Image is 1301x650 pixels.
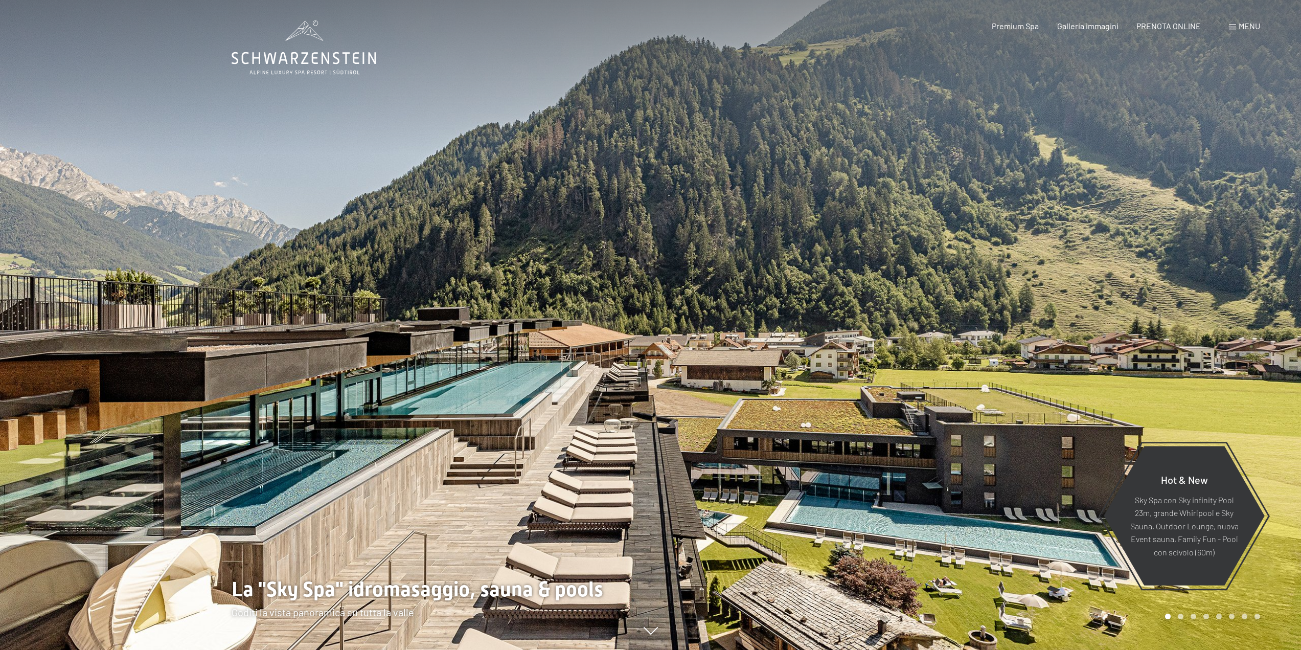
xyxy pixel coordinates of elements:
[1229,614,1235,619] div: Carousel Page 6
[1057,21,1119,31] a: Galleria immagini
[1129,493,1240,558] p: Sky Spa con Sky infinity Pool 23m, grande Whirlpool e Sky Sauna, Outdoor Lounge, nuova Event saun...
[1254,614,1260,619] div: Carousel Page 8
[1178,614,1183,619] div: Carousel Page 2
[1136,21,1201,31] a: PRENOTA ONLINE
[1161,614,1260,619] div: Carousel Pagination
[1191,614,1196,619] div: Carousel Page 3
[1216,614,1222,619] div: Carousel Page 5
[1242,614,1247,619] div: Carousel Page 7
[1203,614,1209,619] div: Carousel Page 4
[1239,21,1260,31] span: Menu
[992,21,1039,31] a: Premium Spa
[1161,473,1208,485] span: Hot & New
[1165,614,1171,619] div: Carousel Page 1 (Current Slide)
[1103,445,1265,586] a: Hot & New Sky Spa con Sky infinity Pool 23m, grande Whirlpool e Sky Sauna, Outdoor Lounge, nuova ...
